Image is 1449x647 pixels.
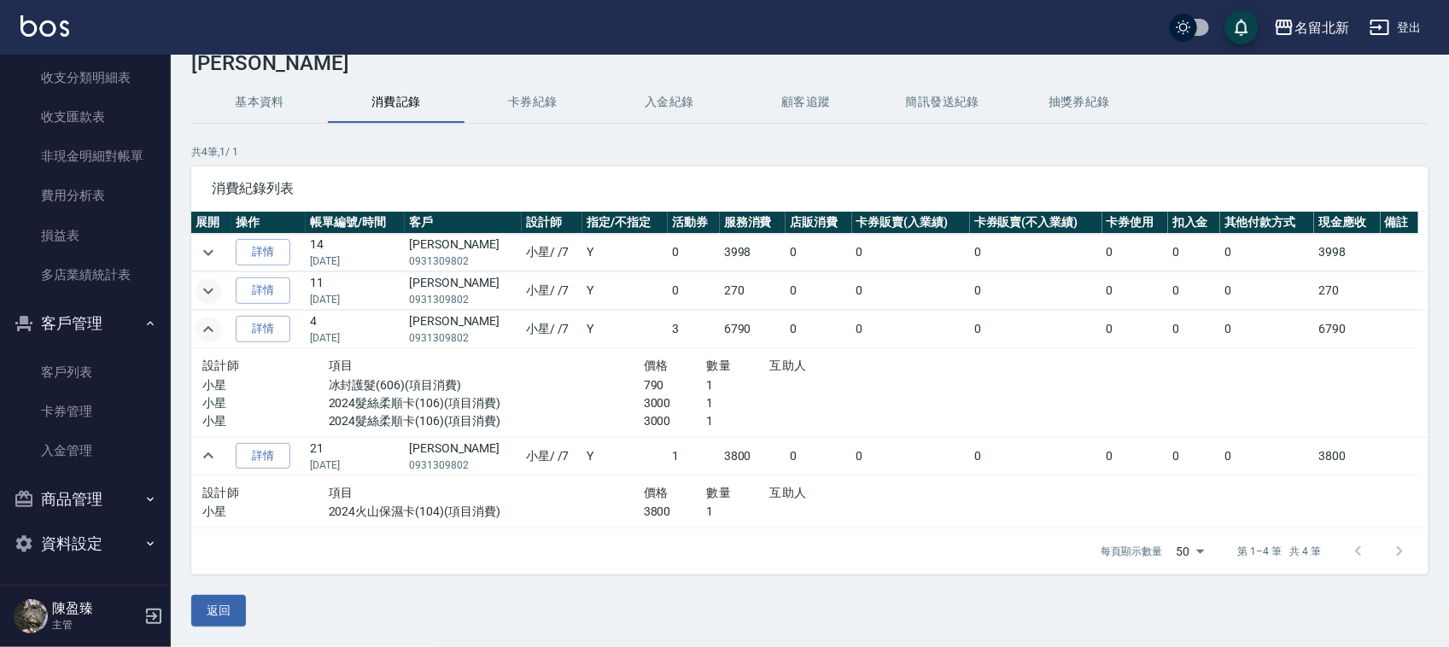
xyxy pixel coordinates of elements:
[720,437,786,475] td: 3800
[1168,311,1220,348] td: 0
[310,254,400,269] p: [DATE]
[970,212,1102,234] th: 卡券販賣(不入業績)
[522,272,582,310] td: 小星 / /7
[310,458,400,473] p: [DATE]
[582,437,668,475] td: Y
[720,234,786,271] td: 3998
[405,311,522,348] td: [PERSON_NAME]
[7,392,164,431] a: 卡券管理
[329,503,644,521] p: 2024火山保濕卡(104)(項目消費)
[644,376,707,394] p: 790
[522,212,582,234] th: 設計師
[707,376,770,394] p: 1
[196,240,221,265] button: expand row
[7,522,164,566] button: 資料設定
[191,82,328,123] button: 基本資料
[7,431,164,470] a: 入金管理
[1220,272,1314,310] td: 0
[409,254,517,269] p: 0931309802
[310,292,400,307] p: [DATE]
[202,394,329,412] p: 小星
[852,234,970,271] td: 0
[852,272,970,310] td: 0
[1168,234,1220,271] td: 0
[720,272,786,310] td: 270
[522,234,582,271] td: 小星 / /7
[306,311,405,348] td: 4
[720,212,786,234] th: 服務消費
[7,255,164,294] a: 多店業績統計表
[786,234,851,271] td: 0
[202,376,329,394] p: 小星
[786,272,851,310] td: 0
[970,234,1102,271] td: 0
[582,311,668,348] td: Y
[1238,544,1321,559] p: 第 1–4 筆 共 4 筆
[7,176,164,215] a: 費用分析表
[202,358,239,372] span: 設計師
[582,234,668,271] td: Y
[1294,17,1349,38] div: 名留北新
[644,503,707,521] p: 3800
[306,437,405,475] td: 21
[7,58,164,97] a: 收支分類明細表
[306,212,405,234] th: 帳單編號/時間
[852,311,970,348] td: 0
[668,272,720,310] td: 0
[1011,82,1148,123] button: 抽獎券紀錄
[874,82,1011,123] button: 簡訊發送紀錄
[14,599,48,633] img: Person
[464,82,601,123] button: 卡券紀錄
[329,394,644,412] p: 2024髮絲柔順卡(106)(項目消費)
[7,97,164,137] a: 收支匯款表
[668,311,720,348] td: 3
[582,212,668,234] th: 指定/不指定
[1102,437,1168,475] td: 0
[1168,272,1220,310] td: 0
[738,82,874,123] button: 顧客追蹤
[720,311,786,348] td: 6790
[196,443,221,469] button: expand row
[786,311,851,348] td: 0
[20,15,69,37] img: Logo
[191,51,1429,75] h3: [PERSON_NAME]
[191,212,231,234] th: 展開
[522,437,582,475] td: 小星 / /7
[582,272,668,310] td: Y
[707,503,770,521] p: 1
[1220,311,1314,348] td: 0
[329,358,353,372] span: 項目
[1381,212,1419,234] th: 備註
[644,394,707,412] p: 3000
[409,458,517,473] p: 0931309802
[329,486,353,499] span: 項目
[1314,437,1380,475] td: 3800
[1102,234,1168,271] td: 0
[7,216,164,255] a: 損益表
[202,486,239,499] span: 設計師
[52,617,139,632] p: 主管
[1220,437,1314,475] td: 0
[644,412,707,430] p: 3000
[1224,10,1259,44] button: save
[1267,10,1356,45] button: 名留北新
[196,278,221,304] button: expand row
[644,486,669,499] span: 價格
[668,437,720,475] td: 1
[191,144,1429,160] p: 共 4 筆, 1 / 1
[1170,528,1211,574] div: 50
[707,394,770,412] p: 1
[707,486,732,499] span: 數量
[1314,272,1380,310] td: 270
[202,503,329,521] p: 小星
[329,412,644,430] p: 2024髮絲柔順卡(106)(項目消費)
[1168,212,1220,234] th: 扣入金
[7,353,164,392] a: 客戶列表
[1220,212,1314,234] th: 其他付款方式
[1168,437,1220,475] td: 0
[328,82,464,123] button: 消費記錄
[306,272,405,310] td: 11
[1102,272,1168,310] td: 0
[231,212,306,234] th: 操作
[668,234,720,271] td: 0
